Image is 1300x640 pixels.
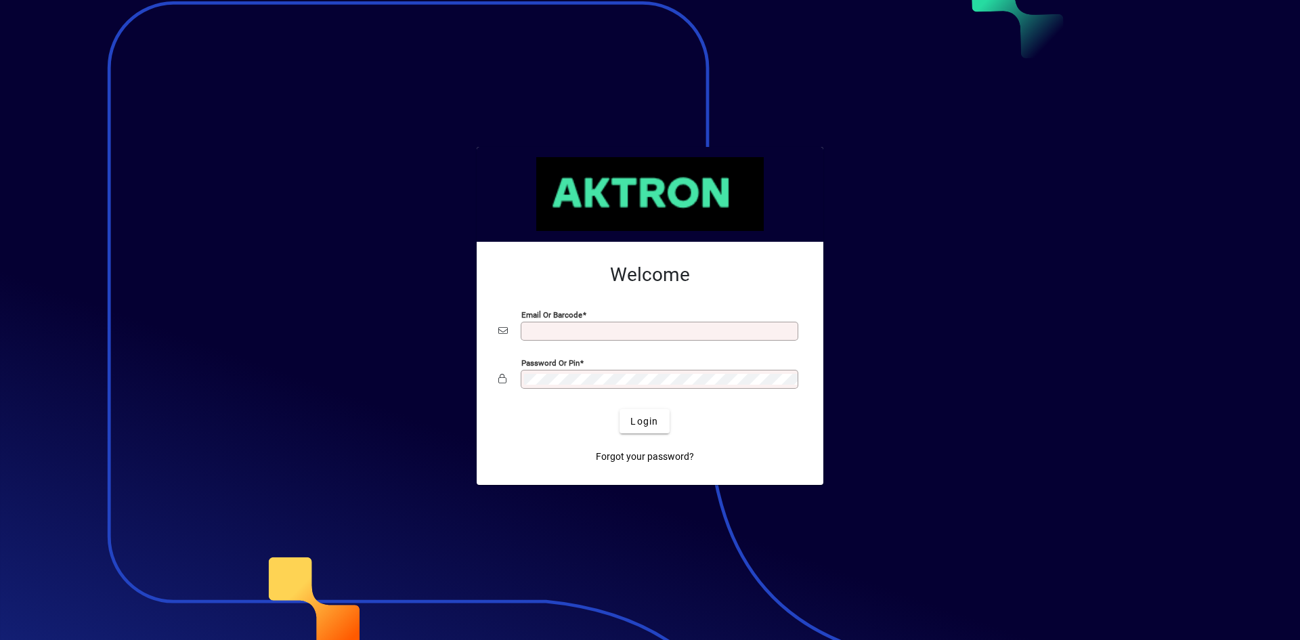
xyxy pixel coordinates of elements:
mat-label: Email or Barcode [521,310,582,320]
span: Login [630,414,658,429]
button: Login [620,409,669,433]
h2: Welcome [498,263,802,286]
a: Forgot your password? [590,444,699,469]
mat-label: Password or Pin [521,358,580,368]
span: Forgot your password? [596,450,694,464]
